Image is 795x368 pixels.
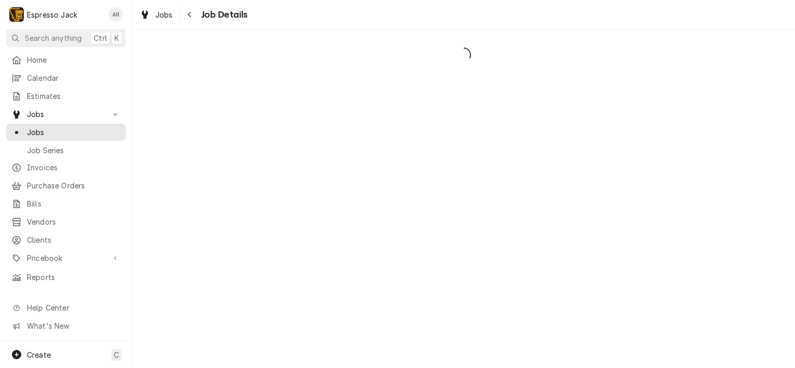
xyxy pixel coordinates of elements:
[114,33,119,43] span: K
[27,198,121,209] span: Bills
[6,177,126,194] a: Purchase Orders
[27,234,121,245] span: Clients
[27,162,121,173] span: Invoices
[198,8,248,22] span: Job Details
[132,44,795,66] span: Loading...
[6,299,126,316] a: Go to Help Center
[6,87,126,105] a: Estimates
[27,91,121,101] span: Estimates
[114,349,119,360] span: C
[6,69,126,86] a: Calendar
[27,350,51,359] span: Create
[6,29,126,47] button: Search anythingCtrlK
[27,72,121,83] span: Calendar
[27,216,121,227] span: Vendors
[9,7,24,22] div: E
[27,145,121,156] span: Job Series
[27,302,120,313] span: Help Center
[109,7,123,22] div: Allan Ross's Avatar
[6,142,126,159] a: Job Series
[6,51,126,68] a: Home
[6,159,126,176] a: Invoices
[27,180,121,191] span: Purchase Orders
[6,124,126,141] a: Jobs
[27,272,121,283] span: Reports
[136,6,177,23] a: Jobs
[6,269,126,286] a: Reports
[6,231,126,248] a: Clients
[155,9,173,20] span: Jobs
[6,249,126,267] a: Go to Pricebook
[6,317,126,334] a: Go to What's New
[6,106,126,123] a: Go to Jobs
[27,127,121,138] span: Jobs
[25,33,82,43] span: Search anything
[182,6,198,23] button: Navigate back
[27,253,105,263] span: Pricebook
[27,109,105,120] span: Jobs
[27,54,121,65] span: Home
[94,33,107,43] span: Ctrl
[27,9,77,20] div: Espresso Jack
[27,320,120,331] span: What's New
[6,195,126,212] a: Bills
[9,7,24,22] div: Espresso Jack's Avatar
[6,213,126,230] a: Vendors
[109,7,123,22] div: AR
